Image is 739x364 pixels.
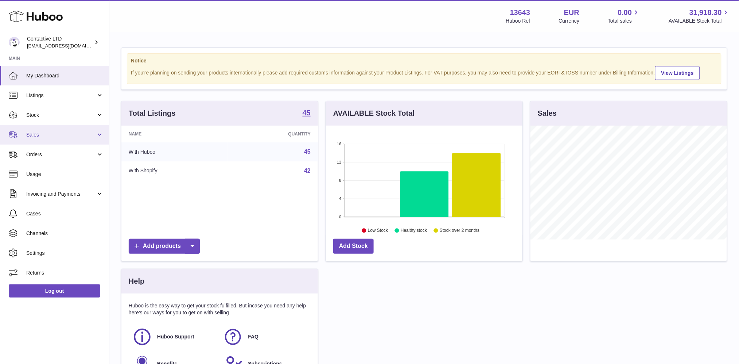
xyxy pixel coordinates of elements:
span: Total sales [608,18,640,24]
a: 42 [304,168,311,174]
span: Invoicing and Payments [26,191,96,198]
text: Low Stock [368,228,388,233]
h3: AVAILABLE Stock Total [333,108,415,118]
strong: 45 [303,109,311,116]
a: 45 [303,109,311,118]
span: [EMAIL_ADDRESS][DOMAIN_NAME] [27,43,107,49]
td: With Shopify [121,161,227,180]
span: Huboo Support [157,333,194,340]
a: Add Stock [333,239,374,254]
span: Settings [26,250,104,257]
a: 31,918.30 AVAILABLE Stock Total [669,8,730,24]
a: FAQ [223,327,307,347]
text: 16 [337,142,341,146]
text: Healthy stock [401,228,427,233]
text: 4 [339,196,341,201]
text: 8 [339,178,341,183]
th: Quantity [227,126,318,142]
span: Usage [26,171,104,178]
h3: Total Listings [129,108,176,118]
span: Orders [26,151,96,158]
a: 0.00 Total sales [608,8,640,24]
img: soul@SOWLhome.com [9,37,20,48]
strong: Notice [131,57,717,64]
span: AVAILABLE Stock Total [669,18,730,24]
span: 31,918.30 [689,8,722,18]
td: With Huboo [121,142,227,161]
text: 12 [337,160,341,164]
p: Huboo is the easy way to get your stock fulfilled. But incase you need any help here's our ways f... [129,302,311,316]
span: 0.00 [618,8,632,18]
span: Sales [26,131,96,138]
h3: Help [129,276,144,286]
strong: 13643 [510,8,530,18]
span: Stock [26,112,96,119]
a: Huboo Support [132,327,216,347]
text: 0 [339,215,341,219]
span: Channels [26,230,104,237]
div: If you're planning on sending your products internationally please add required customs informati... [131,65,717,80]
a: Log out [9,284,100,298]
h3: Sales [538,108,557,118]
span: Listings [26,92,96,99]
span: Cases [26,210,104,217]
span: FAQ [248,333,258,340]
span: My Dashboard [26,72,104,79]
a: View Listings [655,66,700,80]
div: Huboo Ref [506,18,530,24]
div: Currency [559,18,580,24]
text: Stock over 2 months [440,228,479,233]
a: Add products [129,239,200,254]
a: 45 [304,149,311,155]
div: Contactive LTD [27,35,93,49]
th: Name [121,126,227,142]
span: Returns [26,269,104,276]
strong: EUR [564,8,579,18]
